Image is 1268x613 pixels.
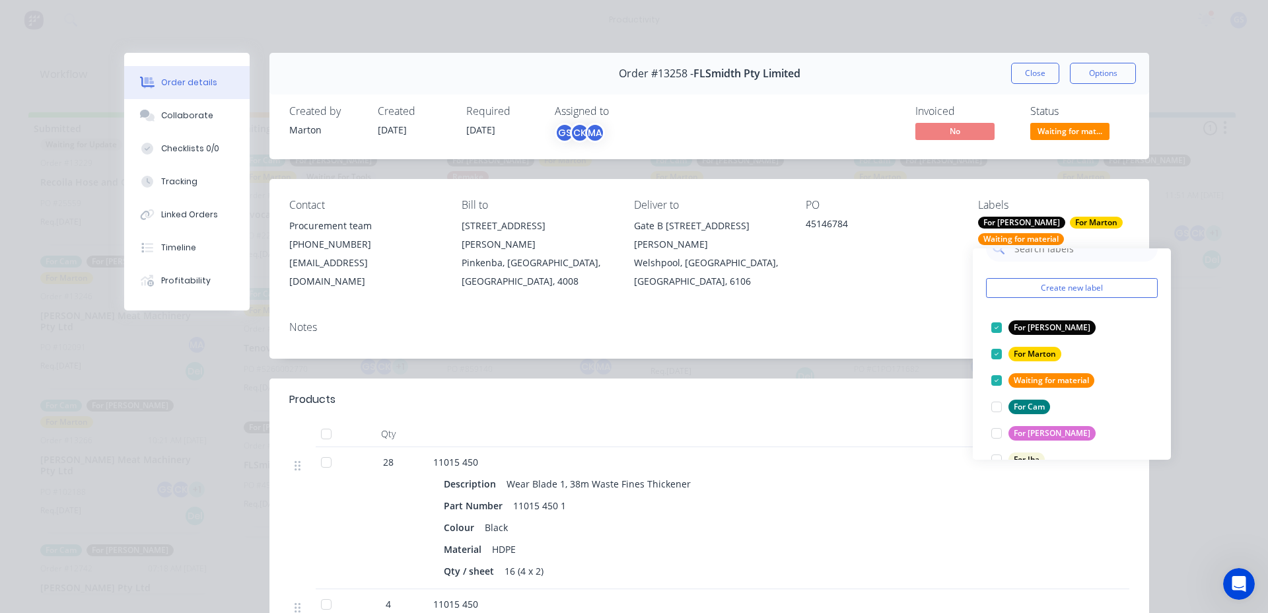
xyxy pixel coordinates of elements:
[1030,123,1109,143] button: Waiting for mat...
[161,143,219,155] div: Checklists 0/0
[462,217,613,254] div: [STREET_ADDRESS][PERSON_NAME]
[433,598,478,610] span: 11015 450
[806,199,957,211] div: PO
[806,217,957,235] div: 45146784
[462,199,613,211] div: Bill to
[289,392,335,408] div: Products
[487,540,521,559] div: HDPE
[555,123,575,143] div: GS
[1223,568,1255,600] iframe: Intercom live chat
[1070,63,1136,84] button: Options
[1008,452,1045,467] div: For Iba
[1008,347,1061,361] div: For Marton
[986,345,1067,363] button: For Marton
[1008,320,1096,335] div: For [PERSON_NAME]
[124,264,250,297] button: Profitability
[161,110,213,122] div: Collaborate
[124,99,250,132] button: Collaborate
[386,597,391,611] span: 4
[570,123,590,143] div: CK
[349,421,428,447] div: Qty
[383,455,394,469] span: 28
[433,456,478,468] span: 11015 450
[915,123,995,139] span: No
[289,123,362,137] div: Marton
[378,124,407,136] span: [DATE]
[479,518,513,537] div: Black
[462,217,613,291] div: [STREET_ADDRESS][PERSON_NAME]Pinkenba, [GEOGRAPHIC_DATA], [GEOGRAPHIC_DATA], 4008
[289,321,1129,334] div: Notes
[444,561,499,581] div: Qty / sheet
[508,496,571,515] div: 11015 450 1
[986,451,1050,469] button: For Iba
[124,198,250,231] button: Linked Orders
[1070,217,1123,229] div: For Marton
[289,217,440,235] div: Procurement team
[466,124,495,136] span: [DATE]
[986,424,1101,443] button: For [PERSON_NAME]
[986,278,1158,298] button: Create new label
[634,254,785,291] div: Welshpool, [GEOGRAPHIC_DATA], [GEOGRAPHIC_DATA], 6106
[161,275,211,287] div: Profitability
[289,105,362,118] div: Created by
[986,371,1100,390] button: Waiting for material
[555,123,605,143] button: GSCKMA
[378,105,450,118] div: Created
[978,199,1129,211] div: Labels
[444,496,508,515] div: Part Number
[462,254,613,291] div: Pinkenba, [GEOGRAPHIC_DATA], [GEOGRAPHIC_DATA], 4008
[978,217,1065,229] div: For [PERSON_NAME]
[161,209,218,221] div: Linked Orders
[501,474,696,493] div: Wear Blade 1, 38m Waste Fines Thickener
[619,67,693,80] span: Order #13258 -
[1013,235,1151,262] input: Search labels
[1030,105,1129,118] div: Status
[634,217,785,254] div: Gate B [STREET_ADDRESS][PERSON_NAME]
[1008,373,1094,388] div: Waiting for material
[1008,426,1096,441] div: For [PERSON_NAME]
[124,132,250,165] button: Checklists 0/0
[289,254,440,291] div: [EMAIL_ADDRESS][DOMAIN_NAME]
[693,67,800,80] span: FLSmidth Pty Limited
[161,77,217,89] div: Order details
[1008,400,1050,414] div: For Cam
[161,242,196,254] div: Timeline
[444,540,487,559] div: Material
[1030,123,1109,139] span: Waiting for mat...
[444,474,501,493] div: Description
[585,123,605,143] div: MA
[289,235,440,254] div: [PHONE_NUMBER]
[555,105,687,118] div: Assigned to
[466,105,539,118] div: Required
[986,398,1055,416] button: For Cam
[124,66,250,99] button: Order details
[634,217,785,291] div: Gate B [STREET_ADDRESS][PERSON_NAME]Welshpool, [GEOGRAPHIC_DATA], [GEOGRAPHIC_DATA], 6106
[986,318,1101,337] button: For [PERSON_NAME]
[124,165,250,198] button: Tracking
[289,199,440,211] div: Contact
[1011,63,1059,84] button: Close
[289,217,440,291] div: Procurement team[PHONE_NUMBER][EMAIL_ADDRESS][DOMAIN_NAME]
[915,105,1014,118] div: Invoiced
[124,231,250,264] button: Timeline
[161,176,197,188] div: Tracking
[499,561,549,581] div: 16 (4 x 2)
[634,199,785,211] div: Deliver to
[444,518,479,537] div: Colour
[978,233,1064,245] div: Waiting for material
